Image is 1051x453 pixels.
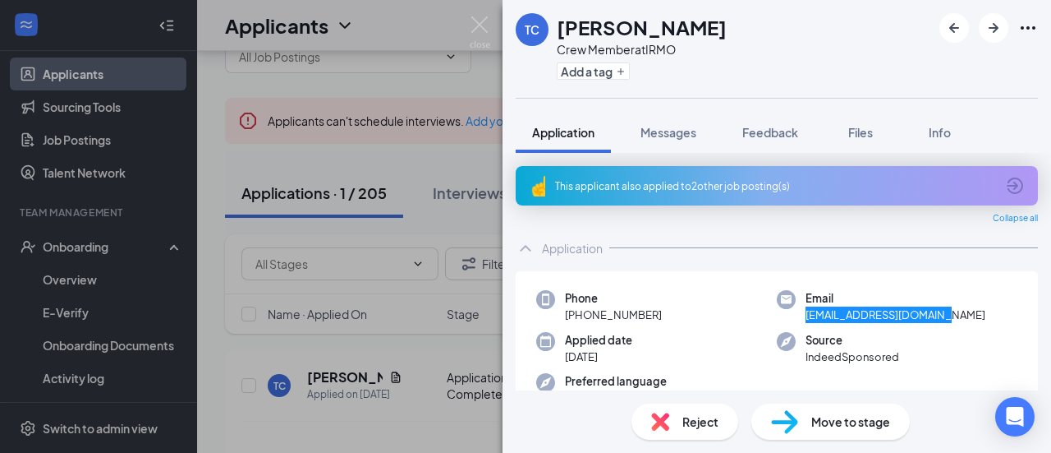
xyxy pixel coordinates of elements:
span: [EMAIL_ADDRESS][DOMAIN_NAME] [805,307,985,323]
span: [DATE] [565,349,632,365]
button: PlusAdd a tag [557,62,630,80]
div: Open Intercom Messenger [995,397,1035,437]
div: Application [542,240,603,257]
span: Collapse all [993,212,1038,225]
svg: ArrowCircle [1005,176,1025,196]
span: English [565,391,667,407]
span: Source [805,332,899,349]
button: ArrowRight [979,13,1008,43]
span: [PHONE_NUMBER] [565,307,662,323]
span: Applied date [565,332,632,349]
span: Info [929,125,951,140]
div: TC [525,21,539,38]
span: Move to stage [811,413,890,431]
svg: ArrowRight [984,18,1003,38]
div: Crew Member at IRMO [557,41,727,58]
span: Phone [565,290,662,307]
span: IndeedSponsored [805,349,899,365]
span: Messages [640,125,696,140]
svg: Plus [616,67,626,76]
span: Feedback [742,125,798,140]
span: Preferred language [565,373,667,390]
span: Reject [682,413,718,431]
svg: ArrowLeftNew [944,18,964,38]
button: ArrowLeftNew [939,13,969,43]
div: This applicant also applied to 2 other job posting(s) [555,179,995,193]
span: Files [848,125,873,140]
span: Application [532,125,594,140]
h1: [PERSON_NAME] [557,13,727,41]
svg: Ellipses [1018,18,1038,38]
svg: ChevronUp [516,238,535,258]
span: Email [805,290,985,307]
